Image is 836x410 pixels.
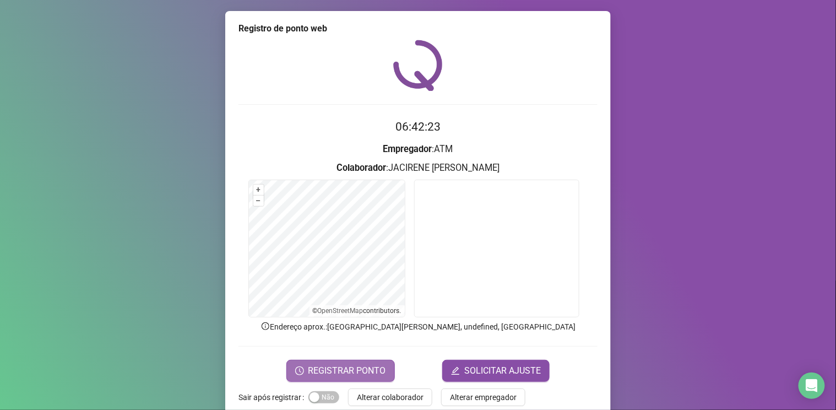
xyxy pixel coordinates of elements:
div: Open Intercom Messenger [799,373,825,399]
h3: : JACIRENE [PERSON_NAME] [238,161,598,175]
label: Sair após registrar [238,389,308,406]
span: Alterar empregador [450,391,517,403]
button: – [253,196,264,206]
li: © contributors. [313,307,401,315]
span: SOLICITAR AJUSTE [464,364,541,377]
strong: Empregador [383,144,432,154]
button: REGISTRAR PONTO [286,360,395,382]
button: Alterar empregador [441,389,525,406]
span: Alterar colaborador [357,391,424,403]
a: OpenStreetMap [318,307,363,315]
img: QRPoint [393,40,443,91]
p: Endereço aprox. : [GEOGRAPHIC_DATA][PERSON_NAME], undefined, [GEOGRAPHIC_DATA] [238,321,598,333]
span: edit [451,366,460,375]
span: REGISTRAR PONTO [308,364,386,377]
span: info-circle [260,321,270,331]
strong: Colaborador [336,163,386,173]
button: Alterar colaborador [348,389,432,406]
div: Registro de ponto web [238,22,598,35]
time: 06:42:23 [395,120,441,133]
h3: : ATM [238,142,598,157]
button: + [253,185,264,195]
span: clock-circle [295,366,304,375]
button: editSOLICITAR AJUSTE [442,360,550,382]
